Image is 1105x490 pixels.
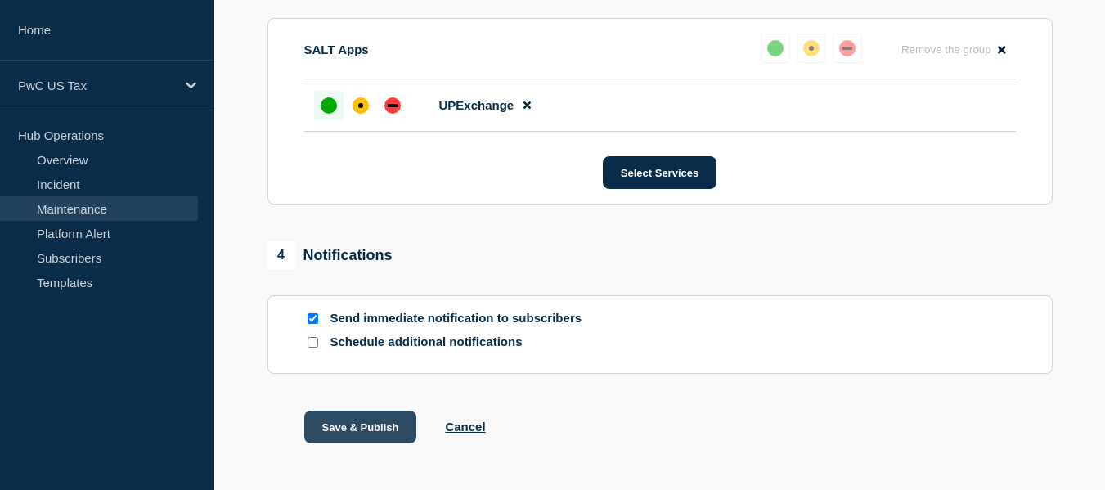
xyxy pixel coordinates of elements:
[308,337,318,348] input: Schedule additional notifications
[267,241,295,269] span: 4
[353,97,369,114] div: affected
[803,40,820,56] div: affected
[384,97,401,114] div: down
[603,156,716,189] button: Select Services
[445,420,485,434] button: Cancel
[304,411,417,443] button: Save & Publish
[18,79,175,92] p: PwC US Tax
[833,34,862,63] button: down
[330,335,592,350] p: Schedule additional notifications
[321,97,337,114] div: up
[304,43,369,56] p: SALT Apps
[330,311,592,326] p: Send immediate notification to subscribers
[439,98,514,112] span: UPExchange
[892,34,1016,65] button: Remove the group
[839,40,856,56] div: down
[767,40,784,56] div: up
[761,34,790,63] button: up
[797,34,826,63] button: affected
[308,313,318,324] input: Send immediate notification to subscribers
[901,43,991,56] span: Remove the group
[267,241,393,269] div: Notifications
